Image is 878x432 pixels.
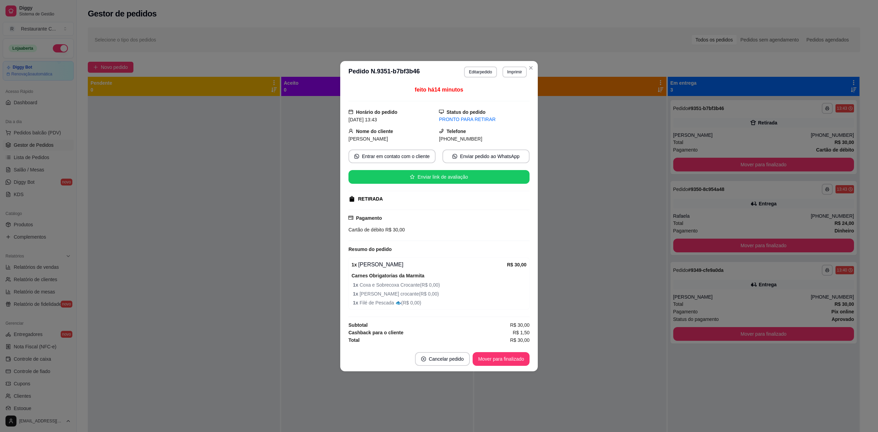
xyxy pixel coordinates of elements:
span: calendar [348,109,353,114]
strong: Pagamento [356,215,382,221]
div: PRONTO PARA RETIRAR [439,116,530,123]
span: close-circle [421,357,426,361]
span: phone [439,129,444,133]
span: [PERSON_NAME] [348,136,388,142]
span: [PERSON_NAME] crocante ( R$ 0,00 ) [353,290,526,298]
strong: Subtotal [348,322,368,328]
span: [PHONE_NUMBER] [439,136,482,142]
strong: Nome do cliente [356,129,393,134]
strong: Status do pedido [447,109,486,115]
div: RETIRADA [358,195,383,203]
span: whats-app [452,154,457,159]
span: Cartão de débito [348,227,384,232]
span: whats-app [354,154,359,159]
div: [PERSON_NAME] [352,261,507,269]
h3: Pedido N. 9351-b7bf3b46 [348,67,420,77]
button: Close [525,62,536,73]
strong: Resumo do pedido [348,247,392,252]
span: Filé de Pescada 🐟 ( R$ 0,00 ) [353,299,526,307]
strong: 1 x [353,282,359,288]
strong: Carnes Obrigatorias da Marmita [352,273,424,278]
span: star [410,175,415,179]
span: desktop [439,109,444,114]
strong: 1 x [352,262,357,267]
strong: 1 x [353,291,359,297]
span: feito há 14 minutos [415,87,463,93]
strong: R$ 30,00 [507,262,526,267]
button: Imprimir [502,67,527,77]
button: Mover para finalizado [473,352,530,366]
button: Editarpedido [464,67,497,77]
span: [DATE] 13:43 [348,117,377,122]
strong: Telefone [447,129,466,134]
span: R$ 1,50 [513,329,530,336]
button: whats-appEnviar pedido ao WhatsApp [442,149,530,163]
strong: 1 x [353,300,359,305]
span: R$ 30,00 [510,321,530,329]
span: user [348,129,353,133]
span: R$ 30,00 [384,227,405,232]
button: close-circleCancelar pedido [415,352,470,366]
span: R$ 30,00 [510,336,530,344]
strong: Total [348,337,359,343]
button: starEnviar link de avaliação [348,170,530,184]
strong: Horário do pedido [356,109,398,115]
button: whats-appEntrar em contato com o cliente [348,149,436,163]
strong: Cashback para o cliente [348,330,403,335]
span: Coxa e Sobrecoxa Crocante ( R$ 0,00 ) [353,281,526,289]
span: credit-card [348,215,353,220]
